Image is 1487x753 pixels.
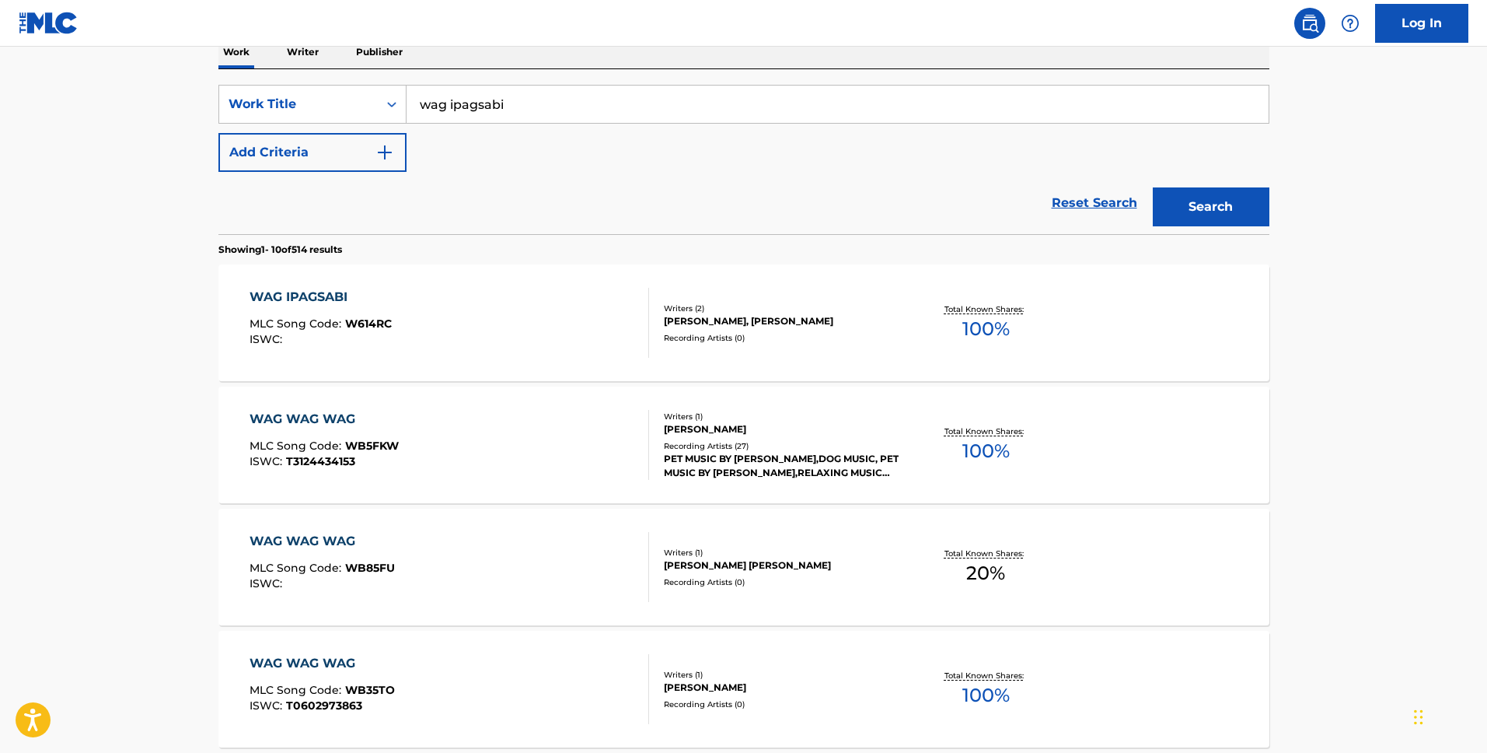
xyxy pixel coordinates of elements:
[250,561,345,575] span: MLC Song Code :
[1153,187,1269,226] button: Search
[250,439,345,453] span: MLC Song Code :
[218,631,1269,748] a: WAG WAG WAGMLC Song Code:WB35TOISWC:T0602973863Writers (1)[PERSON_NAME]Recording Artists (0)Total...
[664,440,899,452] div: Recording Artists ( 27 )
[664,681,899,695] div: [PERSON_NAME]
[1335,8,1366,39] div: Help
[944,670,1028,681] p: Total Known Shares:
[218,133,407,172] button: Add Criteria
[250,410,399,429] div: WAG WAG WAG
[286,454,355,468] span: T3124434153
[250,317,345,331] span: MLC Song Code :
[664,314,899,328] div: [PERSON_NAME], [PERSON_NAME]
[962,315,1010,343] span: 100 %
[282,36,323,68] p: Writer
[944,548,1028,559] p: Total Known Shares:
[664,422,899,436] div: [PERSON_NAME]
[1341,14,1360,33] img: help
[1414,694,1423,741] div: Drag
[664,332,899,344] div: Recording Artists ( 0 )
[966,559,1005,587] span: 20 %
[218,85,1269,234] form: Search Form
[664,452,899,480] div: PET MUSIC BY [PERSON_NAME],DOG MUSIC, PET MUSIC BY [PERSON_NAME],RELAXING MUSIC FOR DOGS, DOG MUS...
[1300,14,1319,33] img: search
[250,699,286,713] span: ISWC :
[664,547,899,559] div: Writers ( 1 )
[664,699,899,710] div: Recording Artists ( 0 )
[345,683,395,697] span: WB35TO
[218,387,1269,503] a: WAG WAG WAGMLC Song Code:WB5FKWISWC:T3124434153Writers (1)[PERSON_NAME]Recording Artists (27)PET ...
[1409,678,1487,753] iframe: Chat Widget
[218,36,254,68] p: Work
[1044,186,1145,220] a: Reset Search
[250,332,286,346] span: ISWC :
[1294,8,1325,39] a: Public Search
[345,317,392,331] span: W614RC
[944,426,1028,437] p: Total Known Shares:
[664,576,899,588] div: Recording Artists ( 0 )
[250,454,286,468] span: ISWC :
[218,243,342,257] p: Showing 1 - 10 of 514 results
[250,532,395,551] div: WAG WAG WAG
[944,303,1028,315] p: Total Known Shares:
[250,683,345,697] span: MLC Song Code :
[664,303,899,314] div: Writers ( 2 )
[351,36,407,68] p: Publisher
[218,509,1269,625] a: WAG WAG WAGMLC Song Code:WB85FUISWC:Writers (1)[PERSON_NAME] [PERSON_NAME]Recording Artists (0)To...
[218,264,1269,381] a: WAG IPAGSABIMLC Song Code:W614RCISWC:Writers (2)[PERSON_NAME], [PERSON_NAME]Recording Artists (0)...
[664,411,899,422] div: Writers ( 1 )
[345,439,399,453] span: WB5FKW
[250,654,395,673] div: WAG WAG WAG
[19,12,79,34] img: MLC Logo
[375,143,394,162] img: 9d2ae6d4665cec9f34b9.svg
[250,576,286,590] span: ISWC :
[345,561,395,575] span: WB85FU
[229,95,368,114] div: Work Title
[250,288,392,306] div: WAG IPAGSABI
[664,669,899,681] div: Writers ( 1 )
[1375,4,1468,43] a: Log In
[286,699,362,713] span: T0602973863
[962,681,1010,709] span: 100 %
[962,437,1010,465] span: 100 %
[664,559,899,573] div: [PERSON_NAME] [PERSON_NAME]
